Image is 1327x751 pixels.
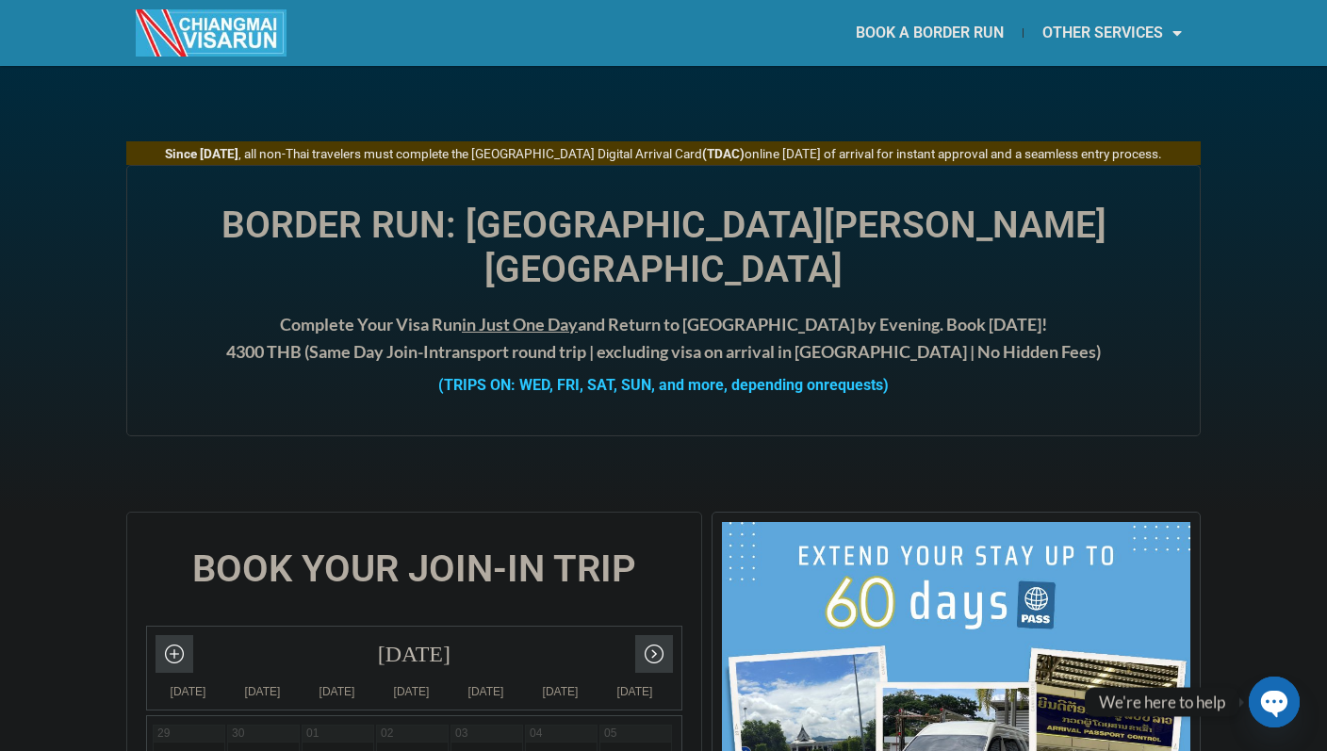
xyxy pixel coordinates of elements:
[381,726,393,742] div: 02
[449,682,523,701] div: [DATE]
[309,341,438,362] strong: Same Day Join-In
[455,726,467,742] div: 03
[147,627,681,682] div: [DATE]
[157,726,170,742] div: 29
[146,550,682,588] h4: BOOK YOUR JOIN-IN TRIP
[837,11,1023,55] a: BOOK A BORDER RUN
[663,11,1201,55] nav: Menu
[1024,11,1201,55] a: OTHER SERVICES
[165,146,1162,161] span: , all non-Thai travelers must complete the [GEOGRAPHIC_DATA] Digital Arrival Card online [DATE] o...
[598,682,672,701] div: [DATE]
[151,682,225,701] div: [DATE]
[165,146,238,161] strong: Since [DATE]
[523,682,598,701] div: [DATE]
[702,146,745,161] strong: (TDAC)
[300,682,374,701] div: [DATE]
[306,726,319,742] div: 01
[232,726,244,742] div: 30
[225,682,300,701] div: [DATE]
[438,376,889,394] strong: (TRIPS ON: WED, FRI, SAT, SUN, and more, depending on
[824,376,889,394] span: requests)
[530,726,542,742] div: 04
[146,204,1181,292] h1: Border Run: [GEOGRAPHIC_DATA][PERSON_NAME][GEOGRAPHIC_DATA]
[146,311,1181,366] h4: Complete Your Visa Run and Return to [GEOGRAPHIC_DATA] by Evening. Book [DATE]! 4300 THB ( transp...
[462,314,578,335] span: in Just One Day
[374,682,449,701] div: [DATE]
[604,726,616,742] div: 05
